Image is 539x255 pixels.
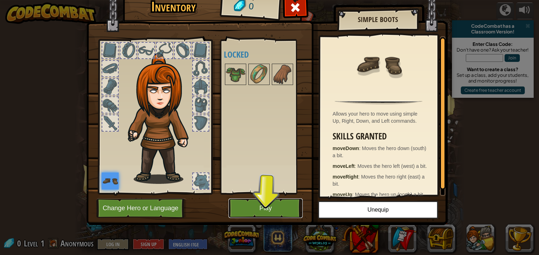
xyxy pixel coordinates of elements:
strong: moveUp [333,192,352,197]
img: portrait.png [226,64,246,84]
img: portrait.png [249,64,269,84]
div: Allows your hero to move using simple Up, Right, Down, and Left commands. [333,110,428,124]
span: Moves the hero right (east) a bit. [333,174,425,187]
img: hr.png [335,100,422,105]
span: : [358,174,361,180]
button: Change Hero or Language [96,198,187,218]
span: : [355,163,357,169]
img: hair_f2.png [125,53,201,184]
strong: moveRight [333,174,358,180]
button: Unequip [318,201,438,219]
h4: Locked [224,50,308,59]
h3: Skills Granted [333,132,428,141]
strong: moveLeft [333,163,355,169]
button: Play [228,198,303,218]
span: : [352,192,355,197]
span: Moves the hero down (south) a bit. [333,145,426,158]
img: portrait.png [102,172,119,190]
span: : [359,145,362,151]
h2: Simple Boots [344,16,411,23]
span: Moves the hero left (west) a bit. [357,163,427,169]
img: portrait.png [356,42,402,88]
img: portrait.png [273,64,292,84]
span: Moves the hero up (north) a bit. [355,192,424,197]
strong: moveDown [333,145,359,151]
